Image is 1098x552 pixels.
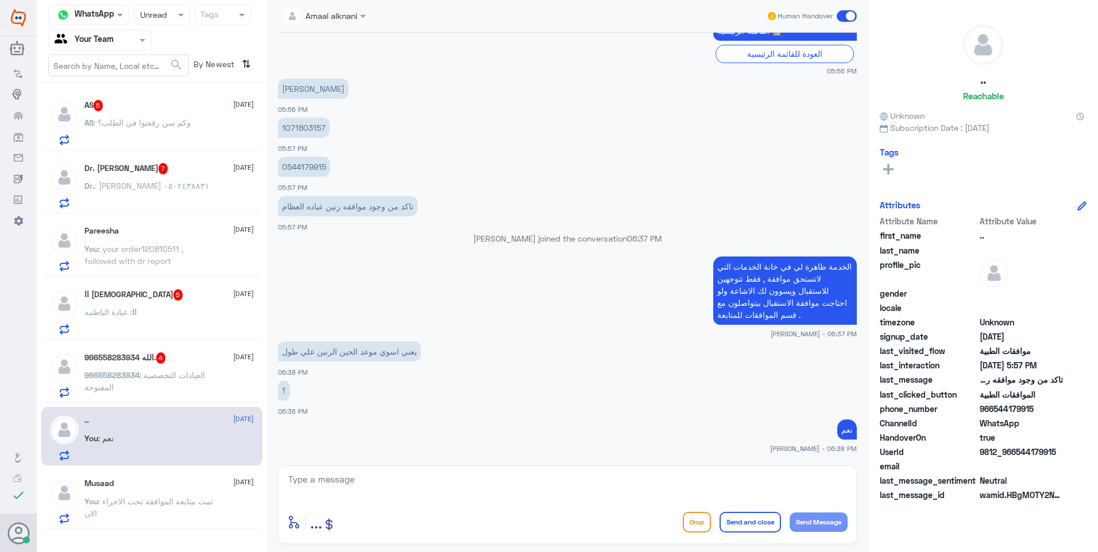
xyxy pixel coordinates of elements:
[49,55,188,76] input: Search by Name, Local etc…
[233,414,254,424] span: [DATE]
[880,403,977,415] span: phone_number
[233,477,254,487] span: [DATE]
[880,200,921,210] h6: Attributes
[11,9,26,27] img: Widebot Logo
[880,230,977,242] span: first_name
[233,224,254,235] span: [DATE]
[880,147,899,157] h6: Tags
[189,55,237,77] span: By Newest
[84,226,119,236] h5: Pareesha
[94,100,103,111] span: 5
[50,415,79,444] img: defaultAdmin.png
[880,374,977,386] span: last_message
[980,259,1008,287] img: defaultAdmin.png
[980,302,1063,314] span: null
[310,509,322,535] button: ...
[980,489,1063,501] span: wamid.HBgMOTY2NTQ0MTc5OTE1FQIAEhgUM0ExMThFRjg4OURDMDJFQzU3RTkA
[980,432,1063,444] span: true
[980,446,1063,458] span: 9812_966544179915
[964,25,1003,64] img: defaultAdmin.png
[880,302,977,314] span: locale
[84,289,183,301] h5: اا اله الا الله
[880,287,977,300] span: gender
[278,196,417,216] p: 16/8/2025, 5:57 PM
[278,407,308,415] span: 06:38 PM
[720,512,781,532] button: Send and close
[84,415,89,425] h5: ..
[84,181,95,191] span: Dr.
[980,230,1063,242] span: ..
[7,522,29,544] button: Avatar
[880,244,977,256] span: last_name
[980,359,1063,371] span: 2025-08-16T14:57:24.869Z
[963,91,1004,101] h6: Reachable
[50,100,79,129] img: defaultAdmin.png
[233,99,254,110] span: [DATE]
[980,417,1063,429] span: 2
[278,145,307,152] span: 05:57 PM
[94,118,191,127] span: : وكم سن رفعتوا في الطلب؟
[980,316,1063,328] span: Unknown
[880,110,925,122] span: Unknown
[84,370,205,392] span: : العيادات التخصصية المفتوحة
[84,496,98,506] span: You
[980,215,1063,227] span: Attribute Value
[278,106,308,113] span: 05:56 PM
[156,352,166,364] span: 4
[880,489,977,501] span: last_message_id
[880,388,977,401] span: last_clicked_button
[880,460,977,472] span: email
[880,215,977,227] span: Attribute Name
[84,496,213,518] span: : تمت متابعة الموافقة تحت الاجراء الان
[880,432,977,444] span: HandoverOn
[880,259,977,285] span: profile_pic
[980,388,1063,401] span: الموافقات الطبية
[880,331,977,343] span: signup_date
[55,32,72,49] img: yourTeam.svg
[980,331,1063,343] span: 2025-08-16T14:55:49.381Z
[158,163,168,174] span: 7
[169,56,183,75] button: search
[880,475,977,487] span: last_message_sentiment
[713,256,857,325] p: 16/8/2025, 6:37 PM
[827,66,857,76] span: 05:56 PM
[980,403,1063,415] span: 966544179915
[84,479,114,488] h5: Musaad
[980,475,1063,487] span: 0
[278,184,307,191] span: 05:57 PM
[233,352,254,362] span: [DATE]
[199,8,219,23] div: Tags
[880,345,977,357] span: last_visited_flow
[683,512,711,532] button: Drop
[84,370,140,380] span: 966558283934
[50,479,79,507] img: defaultAdmin.png
[278,341,421,361] p: 16/8/2025, 6:38 PM
[50,352,79,381] img: defaultAdmin.png
[980,287,1063,300] span: null
[880,122,1087,134] span: Subscription Date : [DATE]
[169,58,183,72] span: search
[278,380,290,401] p: 16/8/2025, 6:38 PM
[980,460,1063,472] span: null
[980,374,1063,386] span: تاكد من وجود موافقه رنين عياده العظام
[95,181,210,191] span: : [PERSON_NAME] ٠٥٠٢٤٣٨٨٣١
[278,118,330,138] p: 16/8/2025, 5:57 PM
[627,234,662,243] span: 06:37 PM
[233,289,254,299] span: [DATE]
[880,446,977,458] span: UserId
[98,433,114,443] span: : نعم
[55,6,72,24] img: whatsapp.png
[84,244,183,266] span: : your order120810511 , followed with dr report
[84,100,103,111] h5: AS
[980,73,986,87] h5: ..
[837,419,857,440] p: 16/8/2025, 6:38 PM
[84,118,94,127] span: AS
[278,79,349,99] p: 16/8/2025, 5:56 PM
[790,512,848,532] button: Send Message
[11,488,25,502] i: check
[278,368,308,376] span: 06:38 PM
[278,232,857,244] p: [PERSON_NAME] joined the conversation
[50,289,79,318] img: defaultAdmin.png
[716,45,854,63] div: العودة للقائمة الرئيسية
[50,163,79,192] img: defaultAdmin.png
